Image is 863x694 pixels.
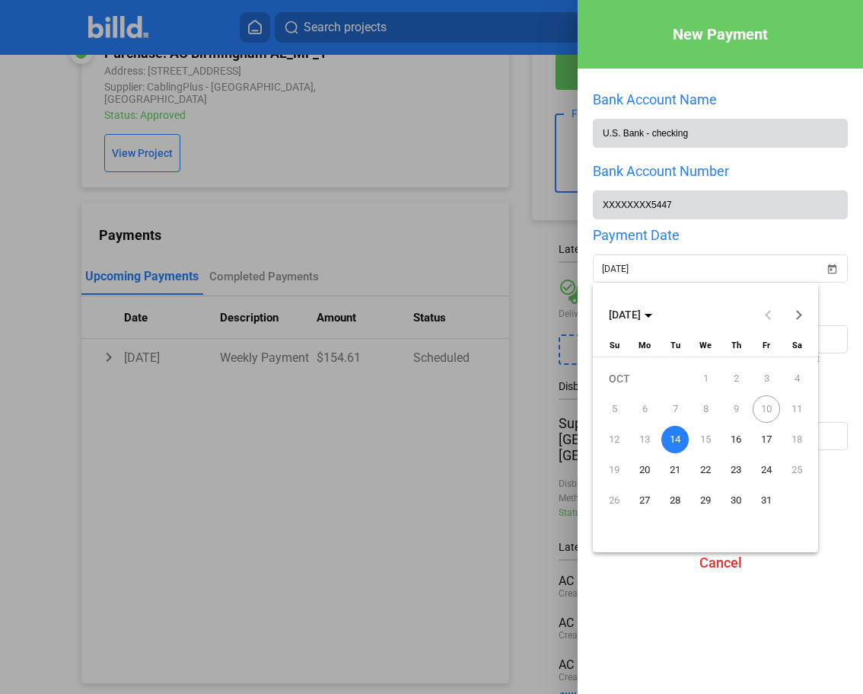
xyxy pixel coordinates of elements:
[629,485,660,516] button: October 27, 2025
[753,365,780,392] span: 3
[661,487,689,514] span: 28
[690,485,721,516] button: October 29, 2025
[792,341,802,350] span: Sa
[751,485,782,516] button: October 31, 2025
[753,426,780,453] span: 17
[629,424,660,455] button: October 13, 2025
[751,424,782,455] button: October 17, 2025
[599,424,629,455] button: October 12, 2025
[782,363,812,394] button: October 4, 2025
[660,424,690,455] button: October 14, 2025
[631,395,658,423] span: 6
[661,395,689,423] span: 7
[600,456,628,484] span: 19
[599,394,629,424] button: October 5, 2025
[599,363,690,394] td: OCT
[660,485,690,516] button: October 28, 2025
[782,455,812,485] button: October 25, 2025
[753,395,780,423] span: 10
[721,394,751,424] button: October 9, 2025
[629,394,660,424] button: October 6, 2025
[722,456,750,484] span: 23
[631,487,658,514] span: 27
[721,455,751,485] button: October 23, 2025
[699,341,712,350] span: We
[690,424,721,455] button: October 15, 2025
[603,301,658,328] button: Choose month and year
[722,487,750,514] span: 30
[600,395,628,423] span: 5
[610,341,619,350] span: Su
[783,395,810,423] span: 11
[692,395,719,423] span: 8
[721,485,751,516] button: October 30, 2025
[731,341,741,350] span: Th
[753,487,780,514] span: 31
[661,456,689,484] span: 21
[784,299,814,330] button: Next month
[638,341,651,350] span: Mo
[670,341,680,350] span: Tu
[782,424,812,455] button: October 18, 2025
[661,426,689,453] span: 14
[631,426,658,453] span: 13
[721,363,751,394] button: October 2, 2025
[660,394,690,424] button: October 7, 2025
[599,455,629,485] button: October 19, 2025
[782,394,812,424] button: October 11, 2025
[629,455,660,485] button: October 20, 2025
[600,487,628,514] span: 26
[600,426,628,453] span: 12
[599,485,629,516] button: October 26, 2025
[722,365,750,392] span: 2
[721,424,751,455] button: October 16, 2025
[692,487,719,514] span: 29
[783,426,810,453] span: 18
[692,456,719,484] span: 22
[690,363,721,394] button: October 1, 2025
[753,456,780,484] span: 24
[751,363,782,394] button: October 3, 2025
[692,426,719,453] span: 15
[751,455,782,485] button: October 24, 2025
[690,455,721,485] button: October 22, 2025
[751,394,782,424] button: October 10, 2025
[722,426,750,453] span: 16
[722,395,750,423] span: 9
[763,341,770,350] span: Fr
[690,394,721,424] button: October 8, 2025
[631,456,658,484] span: 20
[609,309,641,321] span: [DATE]
[783,456,810,484] span: 25
[692,365,719,392] span: 1
[660,455,690,485] button: October 21, 2025
[783,365,810,392] span: 4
